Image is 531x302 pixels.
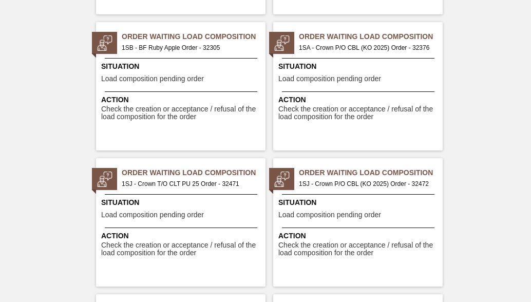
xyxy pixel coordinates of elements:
span: Load composition pending order [278,211,381,219]
span: Load composition pending order [101,211,204,219]
span: Check the creation or acceptance / refusal of the load composition for the order [278,105,440,121]
span: Action [278,95,440,105]
img: status [274,35,290,51]
span: 1SB - BF Ruby Apple Order - 32305 [122,42,257,53]
span: Action [278,231,440,241]
span: Check the creation or acceptance / refusal of the load composition for the order [278,241,440,257]
span: Action [101,95,263,105]
span: Load composition pending order [101,75,204,83]
span: Action [101,231,263,241]
img: status [97,172,112,187]
span: Situation [101,61,263,72]
span: Situation [101,197,263,208]
span: 1SJ - Crown T/O CLT PU 25 Order - 32471 [122,178,257,190]
span: Check the creation or acceptance / refusal of the load composition for the order [101,105,263,121]
span: Load composition pending order [278,75,381,83]
span: Order Waiting Load Composition [299,31,443,42]
span: Check the creation or acceptance / refusal of the load composition for the order [101,241,263,257]
span: Order Waiting Load Composition [299,167,443,178]
span: Order Waiting Load Composition [122,31,265,42]
span: Order Waiting Load Composition [122,167,265,178]
span: Situation [278,197,440,208]
span: 1SA - Crown P/O CBL (KO 2025) Order - 32376 [299,42,434,53]
img: status [274,172,290,187]
span: 1SJ - Crown P/O CBL (KO 2025) Order - 32472 [299,178,434,190]
span: Situation [278,61,440,72]
img: status [97,35,112,51]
